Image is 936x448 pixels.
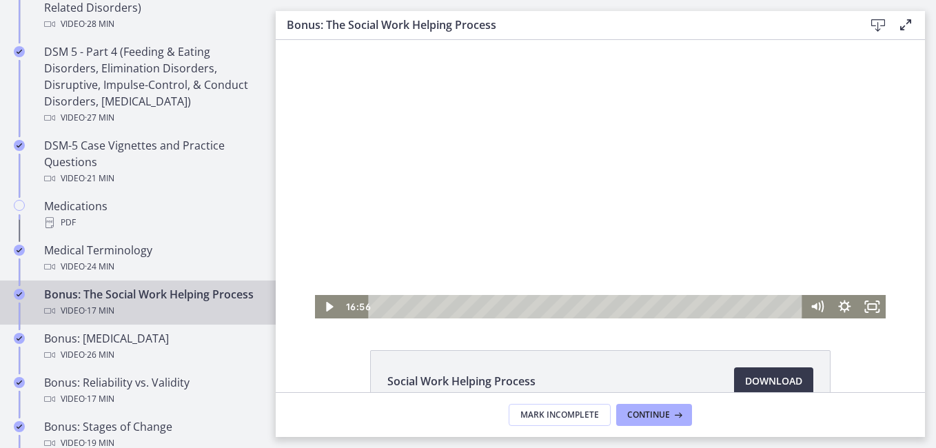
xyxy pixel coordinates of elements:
[44,303,259,319] div: Video
[44,214,259,231] div: PDF
[734,367,813,395] a: Download
[44,391,259,407] div: Video
[44,330,259,363] div: Bonus: [MEDICAL_DATA]
[616,404,692,426] button: Continue
[85,258,114,275] span: · 24 min
[85,347,114,363] span: · 26 min
[14,377,25,388] i: Completed
[387,373,536,389] span: Social Work Helping Process
[85,303,114,319] span: · 17 min
[745,373,802,389] span: Download
[85,16,114,32] span: · 28 min
[85,391,114,407] span: · 17 min
[527,255,555,278] button: Mute
[44,16,259,32] div: Video
[44,198,259,231] div: Medications
[85,110,114,126] span: · 27 min
[276,40,925,318] iframe: Video Lesson
[14,245,25,256] i: Completed
[509,404,611,426] button: Mark Incomplete
[627,409,670,420] span: Continue
[44,258,259,275] div: Video
[85,170,114,187] span: · 21 min
[582,255,610,278] button: Fullscreen
[14,421,25,432] i: Completed
[44,374,259,407] div: Bonus: Reliability vs. Validity
[44,137,259,187] div: DSM-5 Case Vignettes and Practice Questions
[44,43,259,126] div: DSM 5 - Part 4 (Feeding & Eating Disorders, Elimination Disorders, Disruptive, Impulse-Control, &...
[44,286,259,319] div: Bonus: The Social Work Helping Process
[14,289,25,300] i: Completed
[14,46,25,57] i: Completed
[44,170,259,187] div: Video
[14,140,25,151] i: Completed
[14,333,25,344] i: Completed
[44,242,259,275] div: Medical Terminology
[44,110,259,126] div: Video
[555,255,582,278] button: Show settings menu
[287,17,842,33] h3: Bonus: The Social Work Helping Process
[44,347,259,363] div: Video
[520,409,599,420] span: Mark Incomplete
